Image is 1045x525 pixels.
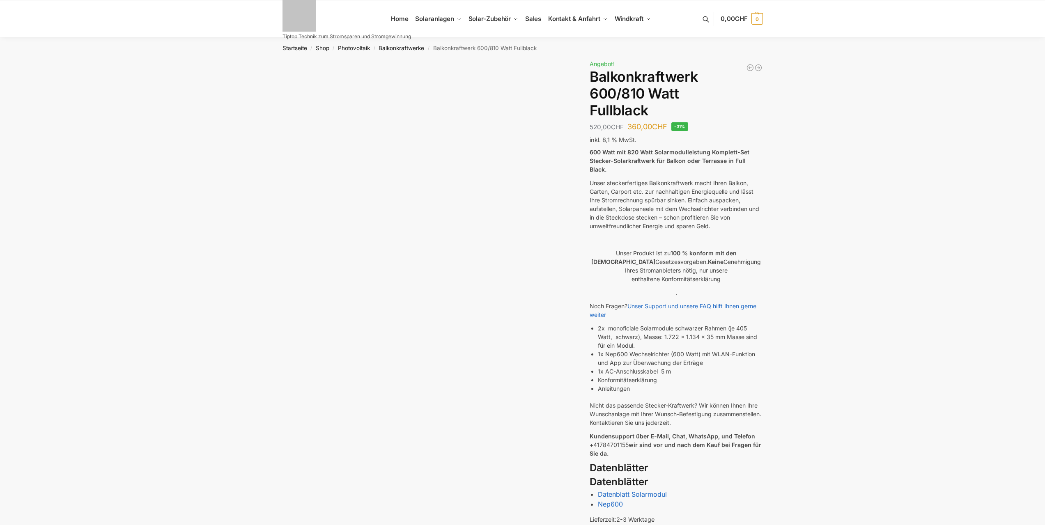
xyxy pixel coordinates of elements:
[590,461,763,475] h3: Datenblätter
[415,15,454,23] span: Solaranlagen
[598,350,763,367] li: 1x Nep600 Wechselrichter (600 Watt) mit WLAN-Funktion und App zur Überwachung der Erträge
[590,249,763,283] p: Unser Produkt ist zu Gesetzesvorgaben. Genehmigung Ihres Stromanbieters nötig, nur unsere enthalt...
[590,432,763,458] p: 41784701155
[282,45,307,51] a: Startseite
[469,15,511,23] span: Solar-Zubehör
[735,15,748,23] span: CHF
[615,15,643,23] span: Windkraft
[424,45,433,52] span: /
[598,384,763,393] li: Anleitungen
[268,37,777,59] nav: Breadcrumb
[525,15,542,23] span: Sales
[652,122,667,131] span: CHF
[590,441,761,457] strong: wir sind vor und nach dem Kauf bei Fragen für Sie da.
[590,60,615,67] span: Angebot!
[611,0,654,37] a: Windkraft
[548,15,600,23] span: Kontakt & Anfahrt
[590,475,763,489] h3: Datenblätter
[544,0,611,37] a: Kontakt & Anfahrt
[590,302,763,319] p: Noch Fragen?
[598,490,667,498] a: Datenblatt Solarmodul
[316,45,329,51] a: Shop
[307,45,316,52] span: /
[616,516,655,523] span: 2-3 Werktage
[671,122,688,131] span: -31%
[590,433,755,448] strong: Kundensupport über E-Mail, Chat, WhatsApp, und Telefon +
[611,123,624,131] span: CHF
[590,149,749,173] strong: 600 Watt mit 820 Watt Solarmodulleistung Komplett-Set Stecker-Solarkraftwerk für Balkon oder Terr...
[598,376,763,384] li: Konformitätserklärung
[590,69,763,119] h1: Balkonkraftwerk 600/810 Watt Fullblack
[708,258,723,265] strong: Keine
[329,45,338,52] span: /
[590,136,636,143] span: inkl. 8,1 % MwSt.
[751,13,763,25] span: 0
[591,250,737,265] strong: 100 % konform mit den [DEMOGRAPHIC_DATA]
[590,516,655,523] span: Lieferzeit:
[412,0,465,37] a: Solaranlagen
[590,123,624,131] bdi: 520,00
[590,401,763,427] p: Nicht das passende Stecker-Kraftwerk? Wir können Ihnen Ihre Wunschanlage mit Ihrer Wunsch-Befesti...
[521,0,544,37] a: Sales
[746,64,754,72] a: Balkonkraftwerk 445/600 Watt Bificial
[590,288,763,297] p: .
[598,500,623,508] a: Nep600
[282,34,411,39] p: Tiptop Technik zum Stromsparen und Stromgewinnung
[754,64,763,72] a: Balkonkraftwerk 405/600 Watt erweiterbar
[465,0,521,37] a: Solar-Zubehör
[598,324,763,350] li: 2x monoficiale Solarmodule schwarzer Rahmen (je 405 Watt, schwarz), Masse: 1.722 x 1.134 x 35 mm ...
[721,15,747,23] span: 0,00
[590,179,763,230] p: Unser steckerfertiges Balkonkraftwerk macht Ihren Balkon, Garten, Carport etc. zur nachhaltigen E...
[721,7,763,31] a: 0,00CHF 0
[338,45,370,51] a: Photovoltaik
[627,122,667,131] bdi: 360,00
[379,45,424,51] a: Balkonkraftwerke
[370,45,379,52] span: /
[590,303,756,318] a: Unser Support und unsere FAQ hilft Ihnen gerne weiter
[598,367,763,376] li: 1x AC-Anschlusskabel 5 m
